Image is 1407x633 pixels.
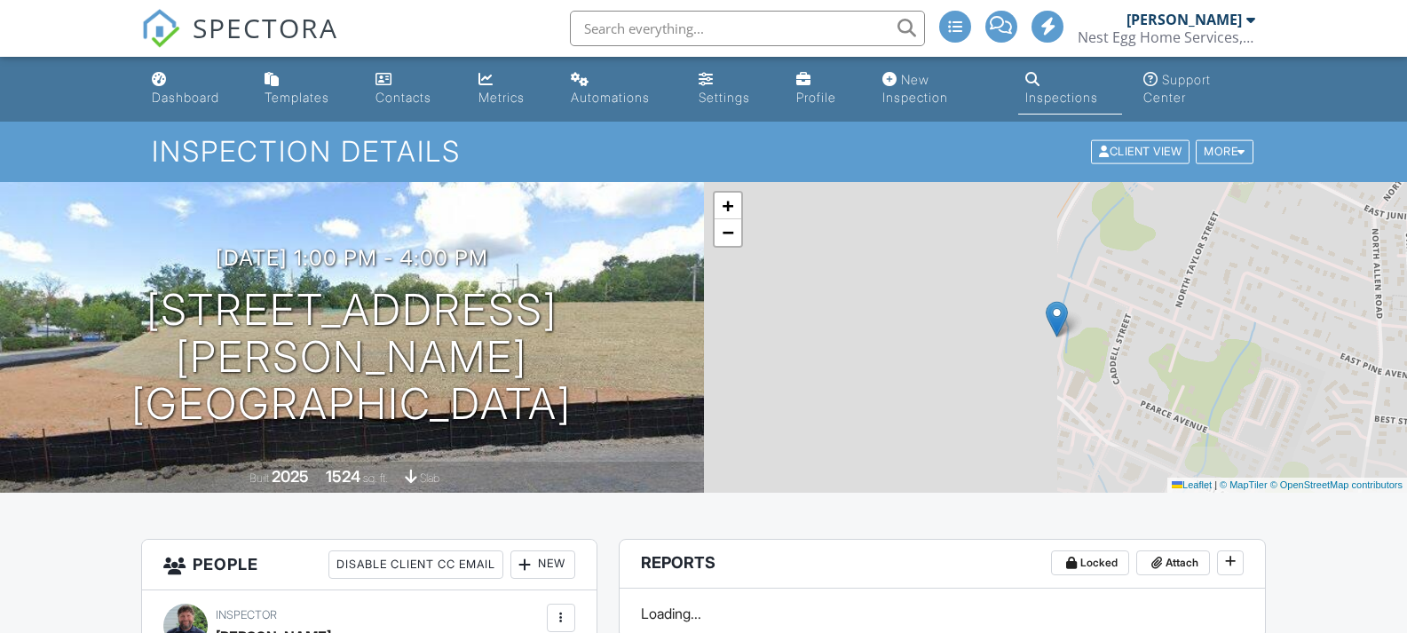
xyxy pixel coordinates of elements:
div: New [510,550,575,579]
div: Disable Client CC Email [328,550,503,579]
span: − [722,221,733,243]
h3: People [142,540,597,590]
div: Automations [571,90,650,105]
div: Inspections [1025,90,1098,105]
h1: Inspection Details [152,136,1254,167]
a: Dashboard [145,64,244,115]
a: Inspections [1018,64,1122,115]
div: Templates [265,90,329,105]
div: 2025 [272,467,309,486]
h1: [STREET_ADDRESS][PERSON_NAME] [GEOGRAPHIC_DATA] [28,287,676,427]
div: Client View [1091,140,1190,164]
a: Company Profile [789,64,861,115]
div: Contacts [375,90,431,105]
span: Built [249,471,269,485]
a: © MapTiler [1220,479,1268,490]
div: New Inspection [882,72,948,105]
span: | [1214,479,1217,490]
span: Inspector [216,608,277,621]
h3: [DATE] 1:00 pm - 4:00 pm [216,246,488,270]
a: Templates [257,64,354,115]
img: Marker [1046,301,1068,337]
a: New Inspection [875,64,1004,115]
a: Contacts [368,64,458,115]
div: Dashboard [152,90,219,105]
span: SPECTORA [193,9,338,46]
img: The Best Home Inspection Software - Spectora [141,9,180,48]
a: Settings [692,64,775,115]
a: Support Center [1136,64,1262,115]
div: More [1196,140,1253,164]
span: sq. ft. [363,471,388,485]
div: Profile [796,90,836,105]
a: Automations (Advanced) [564,64,677,115]
input: Search everything... [570,11,925,46]
div: 1524 [326,467,360,486]
a: Zoom out [715,219,741,246]
a: Zoom in [715,193,741,219]
span: + [722,194,733,217]
a: SPECTORA [141,24,338,61]
div: Support Center [1143,72,1211,105]
a: Client View [1089,144,1194,157]
div: Nest Egg Home Services, LLC [1078,28,1255,46]
div: Settings [699,90,750,105]
div: [PERSON_NAME] [1126,11,1242,28]
div: Metrics [478,90,525,105]
span: slab [420,471,439,485]
a: Leaflet [1172,479,1212,490]
a: © OpenStreetMap contributors [1270,479,1403,490]
a: Metrics [471,64,549,115]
